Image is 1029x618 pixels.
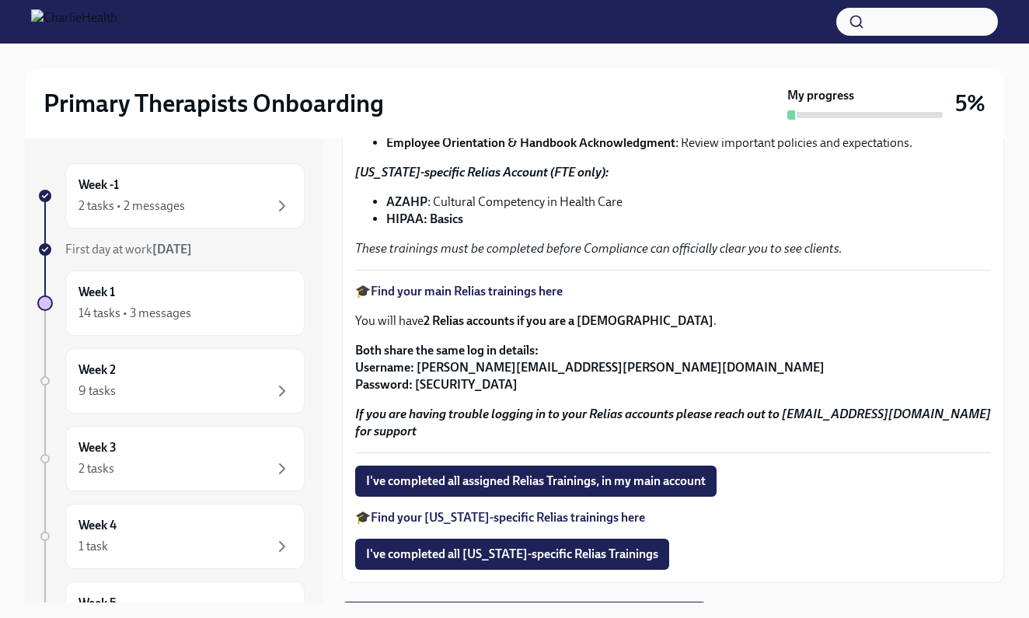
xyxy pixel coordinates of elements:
[355,407,991,438] strong: If you are having trouble logging in to your Relias accounts please reach out to [EMAIL_ADDRESS][...
[78,284,115,301] h6: Week 1
[386,194,427,209] strong: AZAHP
[152,242,192,257] strong: [DATE]
[78,439,117,456] h6: Week 3
[37,348,305,414] a: Week 29 tasks
[355,466,717,497] button: I've completed all assigned Relias Trainings, in my main account
[78,460,114,477] div: 2 tasks
[355,241,842,256] em: These trainings must be completed before Compliance can officially clear you to see clients.
[424,313,713,328] strong: 2 Relias accounts if you are a [DEMOGRAPHIC_DATA]
[78,517,117,534] h6: Week 4
[371,284,563,299] a: Find your main Relias trainings here
[78,305,191,322] div: 14 tasks • 3 messages
[31,9,117,34] img: CharlieHealth
[355,509,991,526] p: 🎓
[371,510,645,525] a: Find your [US_STATE]-specific Relias trainings here
[37,504,305,569] a: Week 41 task
[78,361,116,379] h6: Week 2
[78,382,116,400] div: 9 tasks
[355,283,991,300] p: 🎓
[386,135,675,150] strong: Employee Orientation & Handbook Acknowledgment
[355,343,825,392] strong: Both share the same log in details: Username: [PERSON_NAME][EMAIL_ADDRESS][PERSON_NAME][DOMAIN_NA...
[78,538,108,555] div: 1 task
[366,473,706,489] span: I've completed all assigned Relias Trainings, in my main account
[355,312,991,330] p: You will have .
[65,242,192,257] span: First day at work
[386,134,991,152] li: : Review important policies and expectations.
[78,595,117,612] h6: Week 5
[355,539,669,570] button: I've completed all [US_STATE]-specific Relias Trainings
[37,241,305,258] a: First day at work[DATE]
[78,197,185,215] div: 2 tasks • 2 messages
[366,546,658,562] span: I've completed all [US_STATE]-specific Relias Trainings
[44,88,384,119] h2: Primary Therapists Onboarding
[386,211,463,226] strong: HIPAA: Basics
[955,89,985,117] h3: 5%
[787,87,854,104] strong: My progress
[37,271,305,336] a: Week 114 tasks • 3 messages
[355,165,609,180] strong: [US_STATE]-specific Relias Account (FTE only):
[78,176,119,194] h6: Week -1
[37,426,305,491] a: Week 32 tasks
[386,194,991,211] li: : Cultural Competency in Health Care
[37,163,305,229] a: Week -12 tasks • 2 messages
